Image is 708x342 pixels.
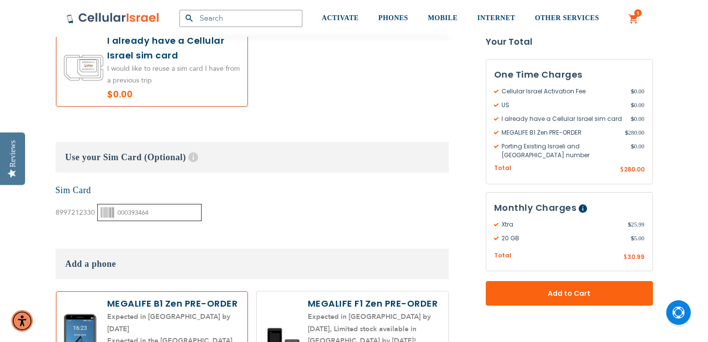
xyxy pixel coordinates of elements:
[631,234,634,243] span: $
[486,34,653,49] strong: Your Total
[477,14,515,22] span: INTERNET
[631,234,645,243] span: 5.00
[322,14,359,22] span: ACTIVATE
[631,114,645,123] span: 0.00
[11,310,33,332] div: Accessibility Menu
[631,114,634,123] span: $
[494,220,628,229] span: Xtra
[97,204,201,221] input: Please enter 9-10 digits or 17-20 digits.
[494,101,631,110] span: US
[494,114,631,123] span: I already have a Cellular Israel sim card
[631,142,634,151] span: $
[494,201,577,214] span: Monthly Charges
[625,128,645,137] span: 280.00
[631,101,634,110] span: $
[628,220,631,229] span: $
[486,281,653,306] button: Add to Cart
[494,142,631,160] span: Porting Existing Israeli and [GEOGRAPHIC_DATA] number
[631,101,645,110] span: 0.00
[494,128,625,137] span: MEGALIFE B1 Zen PRE-ORDER
[428,14,458,22] span: MOBILE
[494,164,511,173] span: Total
[56,185,91,195] a: Sim Card
[620,166,624,174] span: $
[379,14,409,22] span: PHONES
[631,87,645,96] span: 0.00
[179,10,302,27] input: Search
[624,165,645,173] span: 280.00
[65,259,117,269] span: Add a phone
[631,87,634,96] span: $
[494,251,511,260] span: Total
[579,204,587,213] span: Help
[66,12,160,24] img: Cellular Israel Logo
[56,142,449,172] h3: Use your Sim Card (Optional)
[494,234,631,243] span: 20 GB
[628,13,639,25] a: 1
[627,253,645,261] span: 30.99
[625,128,628,137] span: $
[518,288,620,299] span: Add to Cart
[494,67,645,82] h3: One Time Charges
[8,140,17,167] div: Reviews
[631,142,645,160] span: 0.00
[636,9,640,17] span: 1
[494,87,631,96] span: Cellular Israel Activation Fee
[623,253,627,262] span: $
[628,220,645,229] span: 25.99
[188,152,198,162] span: Help
[535,14,599,22] span: OTHER SERVICES
[56,208,95,217] span: 8997212330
